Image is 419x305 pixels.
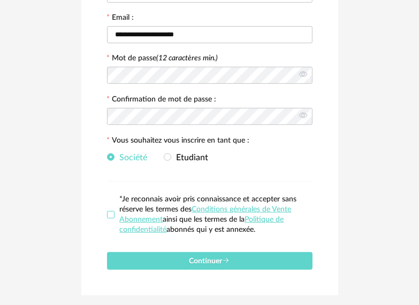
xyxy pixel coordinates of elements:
a: Politique de confidentialité [120,216,284,233]
a: Conditions générales de Vente Abonnement [120,206,292,223]
label: Vous souhaitez vous inscrire en tant que : [107,137,250,146]
span: Continuer [189,257,230,265]
label: Confirmation de mot de passe : [107,96,217,105]
i: (12 caractères min.) [157,54,218,62]
label: Mot de passe [112,54,218,62]
span: Etudiant [171,153,209,162]
button: Continuer [107,252,313,270]
label: Email : [107,14,134,24]
span: *Je reconnais avoir pris connaissance et accepter sans réserve les termes des ainsi que les terme... [120,195,297,233]
span: Société [115,153,148,162]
